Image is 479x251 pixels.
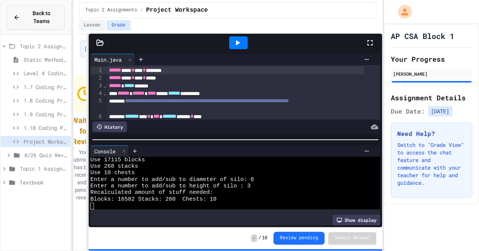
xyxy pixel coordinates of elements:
[90,97,103,113] div: 5
[90,183,251,189] span: Enter a number to add/sub to height of silo : 3
[146,6,208,15] span: Project Workspace
[328,232,376,244] button: Submit Answer
[68,148,101,201] p: Your submission has been received and is pending review.
[90,145,129,157] div: Console
[103,83,107,89] span: Fold line
[391,92,472,103] h2: Assignment Details
[20,42,68,50] span: Topic 2 Assignments
[90,176,254,183] span: Enter a number to add/sub to diameter of silo: 6
[90,90,103,97] div: 4
[23,124,68,132] span: 1.10 Coding Practice
[397,141,466,187] p: Switch to "Grade View" to access the chat feature and communicate with your teacher for help and ...
[391,31,454,41] h1: AP CSA Block 1
[24,151,68,159] span: 8/26 Quiz Review
[25,9,58,25] span: Back to Teams
[428,106,452,117] span: [DATE]
[90,54,135,65] div: Main.java
[7,5,65,30] button: Back to Teams
[251,234,257,242] span: -
[90,163,138,170] span: Use 268 stacks
[23,56,68,64] span: Static Method Demo
[90,67,103,74] div: 1
[262,235,267,241] span: 10
[72,115,97,147] div: Waiting for Review
[20,178,68,186] span: Textbook
[90,147,119,155] div: Console
[90,196,217,203] span: Blocks: 16582 Stacks: 260 Chests: 10
[23,97,68,104] span: 1.8 Coding Practice
[107,20,130,30] button: Grade
[90,82,103,90] div: 3
[86,7,137,13] span: Topic 2 Assignments
[90,170,135,176] span: Use 10 chests
[273,232,325,245] button: Review pending
[90,56,125,64] div: Main.java
[23,83,68,91] span: 1.7 Coding Practice
[23,69,68,77] span: Level 4 Coding Challenge
[79,20,105,30] button: Lesson
[20,165,68,173] span: Topic 1 Assignments
[92,122,127,132] div: History
[259,235,261,241] span: /
[23,137,68,145] span: Project Workspace
[390,3,413,20] div: My Account
[397,129,466,138] h3: Need Help?
[140,7,143,13] span: /
[90,113,103,120] div: 6
[391,107,425,116] span: Due Date:
[391,54,472,64] h2: Your Progress
[103,90,107,96] span: Fold line
[393,70,470,77] div: [PERSON_NAME]
[90,157,145,163] span: Use 17115 blocks
[90,74,103,82] div: 2
[332,215,380,225] div: Show display
[334,235,370,241] span: Submit Answer
[23,110,68,118] span: 1.9 Coding Practice
[90,189,213,196] span: Recalculated amount of stuff needed:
